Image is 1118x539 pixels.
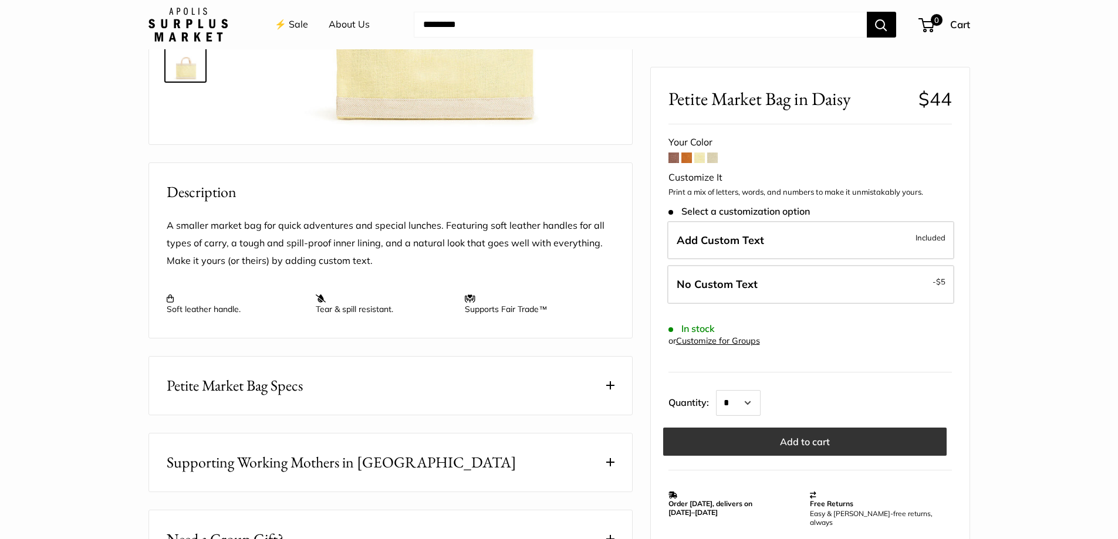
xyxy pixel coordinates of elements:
[668,169,952,187] div: Customize It
[167,43,204,80] img: Petite Market Bag in Daisy
[920,15,970,34] a: 0 Cart
[677,233,764,247] span: Add Custom Text
[148,8,228,42] img: Apolis: Surplus Market
[667,221,954,260] label: Add Custom Text
[668,88,910,110] span: Petite Market Bag in Daisy
[676,335,760,346] a: Customize for Groups
[667,265,954,304] label: Leave Blank
[918,87,952,110] span: $44
[167,293,304,314] p: Soft leather handle.
[663,428,947,456] button: Add to cart
[167,217,614,270] p: A smaller market bag for quick adventures and special lunches. Featuring soft leather handles for...
[329,16,370,33] a: About Us
[465,293,602,314] p: Supports Fair Trade™
[149,433,632,491] button: Supporting Working Mothers in [GEOGRAPHIC_DATA]
[167,374,303,397] span: Petite Market Bag Specs
[668,205,810,216] span: Select a customization option
[668,499,752,517] strong: Order [DATE], delivers on [DATE]–[DATE]
[414,12,867,38] input: Search...
[668,387,716,416] label: Quantity:
[810,509,946,527] p: Easy & [PERSON_NAME]-free returns, always
[867,12,896,38] button: Search
[936,277,945,286] span: $5
[916,230,945,245] span: Included
[933,274,945,289] span: -
[164,40,207,83] a: Petite Market Bag in Daisy
[930,14,942,26] span: 0
[167,181,614,204] h2: Description
[668,323,715,334] span: In stock
[810,499,853,508] strong: Free Returns
[668,134,952,151] div: Your Color
[275,16,308,33] a: ⚡️ Sale
[950,18,970,30] span: Cart
[677,277,758,291] span: No Custom Text
[668,333,760,349] div: or
[167,451,516,474] span: Supporting Working Mothers in [GEOGRAPHIC_DATA]
[149,357,632,415] button: Petite Market Bag Specs
[316,293,453,314] p: Tear & spill resistant.
[668,187,952,198] p: Print a mix of letters, words, and numbers to make it unmistakably yours.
